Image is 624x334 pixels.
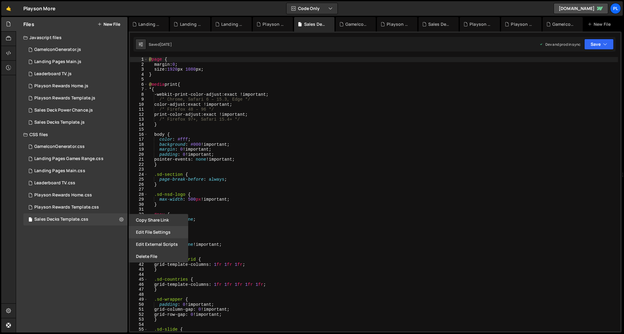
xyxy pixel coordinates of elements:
[130,317,148,322] div: 53
[34,83,88,89] div: Playson Rewards Home.js
[130,302,148,307] div: 50
[130,122,148,127] div: 14
[130,267,148,272] div: 43
[130,177,148,182] div: 25
[130,187,148,192] div: 27
[23,21,34,28] h2: Files
[130,92,148,97] div: 8
[304,21,327,27] div: Sales Decks Template.css
[34,168,85,174] div: Landing Pages Main.css
[130,202,148,207] div: 30
[23,189,127,201] div: 15074/39402.css
[23,56,127,68] div: 15074/39395.js
[34,95,95,101] div: Playson Rewards Template.js
[130,207,148,212] div: 31
[345,21,368,27] div: GameIconGenerator.css
[34,47,81,52] div: GameIconGenerator.js
[130,157,148,162] div: 21
[470,21,493,27] div: Playson Rewards Template.js
[130,277,148,282] div: 45
[130,327,148,332] div: 55
[129,226,188,238] button: Edit File Settings
[130,292,148,297] div: 48
[130,142,148,147] div: 18
[130,212,148,217] div: 32
[130,67,148,72] div: 3
[130,282,148,287] div: 46
[130,82,148,87] div: 6
[34,192,92,198] div: Playson Rewards Home.css
[130,117,148,122] div: 13
[23,5,56,12] div: Playson More
[160,42,172,47] div: [DATE]
[130,192,148,197] div: 28
[130,322,148,327] div: 54
[129,250,188,262] button: Delete File
[428,21,451,27] div: Sales Deck Power Chance.js
[34,144,85,149] div: GameIconGenerator.css
[610,3,621,14] a: pl
[130,172,148,177] div: 24
[130,72,148,77] div: 4
[23,92,127,104] div: 15074/39397.js
[34,205,99,210] div: Playson Rewards Template.css
[129,214,188,226] button: Copy share link
[34,217,88,222] div: Sales Decks Template.css
[34,108,93,113] div: Sales Deck Power Chance.js
[23,80,127,92] div: 15074/39403.js
[130,297,148,302] div: 49
[552,21,575,27] div: GameIconGenerator.js
[130,57,148,62] div: 1
[130,107,148,112] div: 11
[34,120,85,125] div: Sales Decks Template.js
[23,153,127,165] div: 15074/39401.css
[554,3,608,14] a: [DOMAIN_NAME]
[23,44,127,56] div: 15074/40030.js
[584,39,614,50] button: Save
[130,152,148,157] div: 20
[34,59,81,65] div: Landing Pages Main.js
[138,21,161,27] div: Landing Pages Games Range.css
[130,102,148,107] div: 10
[180,21,203,27] div: Landing Pages Main.css
[539,42,581,47] div: Dev and prod in sync
[130,262,148,267] div: 42
[387,21,410,27] div: Playson Rewards Template.css
[23,68,127,80] div: 15074/39404.js
[130,287,148,292] div: 47
[1,1,16,16] a: 🤙
[130,62,148,67] div: 2
[97,22,120,27] button: New File
[130,312,148,317] div: 52
[129,238,188,250] button: Edit External Scripts
[130,182,148,187] div: 26
[130,307,148,312] div: 51
[130,87,148,92] div: 7
[23,201,127,213] div: 15074/39396.css
[23,104,127,116] div: Sales Deck Power Chance.js
[130,137,148,142] div: 17
[263,21,286,27] div: Playson Rewards Home.css
[511,21,534,27] div: Playson Rewards Home.js
[130,77,148,82] div: 5
[23,165,127,177] div: 15074/39400.css
[130,162,148,167] div: 22
[34,71,72,77] div: Leaderboard TV.js
[221,21,244,27] div: Landing Pages Main.js
[34,180,75,186] div: Leaderboard TV.css
[16,32,127,44] div: Javascript files
[130,167,148,172] div: 23
[130,127,148,132] div: 15
[16,129,127,141] div: CSS files
[130,197,148,202] div: 29
[23,177,127,189] div: 15074/39405.css
[130,132,148,137] div: 16
[130,147,148,152] div: 19
[34,156,103,162] div: Landing Pages Games Range.css
[149,42,172,47] div: Saved
[130,97,148,102] div: 9
[23,213,127,225] div: 15074/39398.css
[130,112,148,117] div: 12
[23,141,127,153] div: 15074/41113.css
